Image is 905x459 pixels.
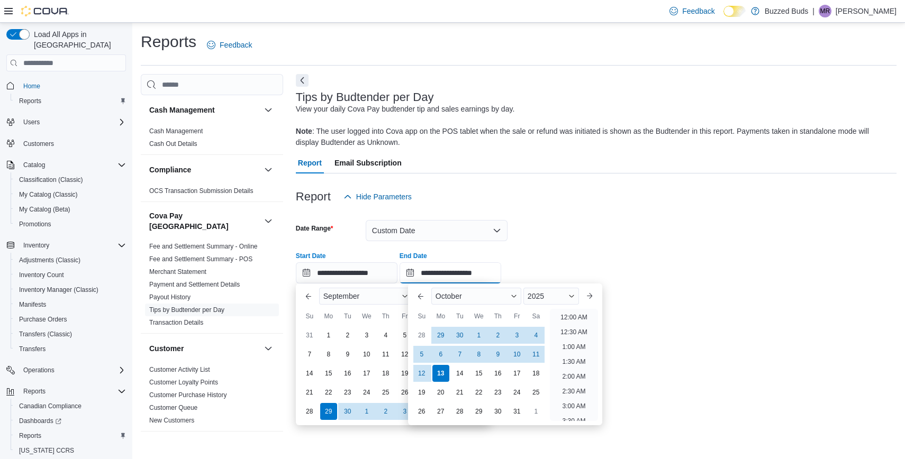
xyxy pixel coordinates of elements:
div: Compliance [141,185,283,201]
span: Purchase Orders [19,315,67,324]
button: Purchase Orders [11,312,130,327]
h3: Report [296,190,331,203]
p: | [812,5,815,17]
a: My Catalog (Classic) [15,188,82,201]
button: Inventory [19,239,53,252]
span: Purchase Orders [15,313,126,326]
button: Customer [149,343,260,354]
img: Cova [21,6,69,16]
button: Manifests [11,297,130,312]
span: Feedback [220,40,252,50]
button: Compliance [149,164,260,175]
button: Cova Pay [GEOGRAPHIC_DATA] [149,210,260,232]
span: Cash Out Details [149,140,197,148]
div: day-28 [413,327,430,344]
div: day-28 [301,403,318,420]
span: Reports [19,432,41,440]
label: Date Range [296,224,333,233]
button: Inventory Count [11,268,130,282]
span: Classification (Classic) [15,173,126,186]
span: MR [820,5,830,17]
a: Inventory Manager (Classic) [15,283,103,296]
a: Fee and Settlement Summary - Online [149,243,258,250]
span: Reports [23,387,46,396]
div: day-1 [358,403,375,420]
span: Adjustments (Classic) [15,254,126,267]
a: Transaction Details [149,319,203,326]
span: Inventory [19,239,126,252]
div: Su [301,308,318,325]
div: Th [490,308,506,325]
div: We [358,308,375,325]
button: Users [19,116,44,128]
span: Home [19,79,126,92]
a: Fee and Settlement Summary - POS [149,255,252,263]
div: day-9 [490,346,506,363]
div: day-20 [432,384,449,401]
span: Tips by Budtender per Day [149,306,224,314]
span: Customers [19,137,126,150]
div: day-16 [490,365,506,382]
button: Hide Parameters [339,186,416,207]
span: Manifests [19,300,46,309]
div: Fr [509,308,526,325]
li: 3:00 AM [558,400,590,412]
button: Cova Pay [GEOGRAPHIC_DATA] [262,215,275,227]
a: OCS Transaction Submission Details [149,187,254,195]
button: Cash Management [262,104,275,116]
div: day-29 [470,403,487,420]
span: Inventory Manager (Classic) [15,283,126,296]
ul: Time [550,309,598,421]
span: Operations [19,364,126,377]
input: Press the down key to enter a popover containing a calendar. Press the escape key to close the po... [296,262,397,283]
span: Catalog [23,161,45,169]
button: Cash Management [149,105,260,115]
span: October [436,292,462,300]
div: day-21 [301,384,318,401]
a: Customer Queue [149,404,197,411]
div: day-22 [320,384,337,401]
button: Home [2,78,130,93]
div: day-7 [301,346,318,363]
a: Reports [15,429,46,442]
div: Button. Open the month selector. October is currently selected. [431,288,521,305]
div: Button. Open the year selector. 2025 is currently selected. [523,288,579,305]
span: Promotions [19,220,51,228]
div: day-30 [339,403,356,420]
button: Promotions [11,217,130,232]
div: Tu [339,308,356,325]
div: day-26 [413,403,430,420]
span: Customer Activity List [149,365,210,374]
button: My Catalog (Classic) [11,187,130,202]
div: day-23 [490,384,506,401]
span: Transfers [15,343,126,355]
div: day-3 [396,403,413,420]
div: day-1 [470,327,487,344]
div: day-2 [377,403,394,420]
div: Michael Ricci [819,5,831,17]
span: Manifests [15,298,126,311]
div: day-15 [470,365,487,382]
div: day-3 [509,327,526,344]
a: Adjustments (Classic) [15,254,85,267]
button: Catalog [19,159,49,171]
div: day-13 [432,365,449,382]
span: Fee and Settlement Summary - Online [149,242,258,251]
span: My Catalog (Beta) [15,203,126,216]
div: day-25 [377,384,394,401]
div: day-17 [509,365,526,382]
div: September, 2025 [300,326,433,421]
div: day-9 [339,346,356,363]
div: View your daily Cova Pay budtender tip and sales earnings by day. : The user logged into Cova app... [296,104,891,148]
div: day-11 [377,346,394,363]
button: Canadian Compliance [11,399,130,414]
div: day-2 [490,327,506,344]
h1: Reports [141,31,196,52]
span: Inventory Manager (Classic) [19,286,98,294]
div: Customer [141,363,283,431]
span: Fee and Settlement Summary - POS [149,255,252,263]
span: Customer Loyalty Points [149,378,218,387]
span: Home [23,82,40,90]
a: Feedback [203,34,256,56]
